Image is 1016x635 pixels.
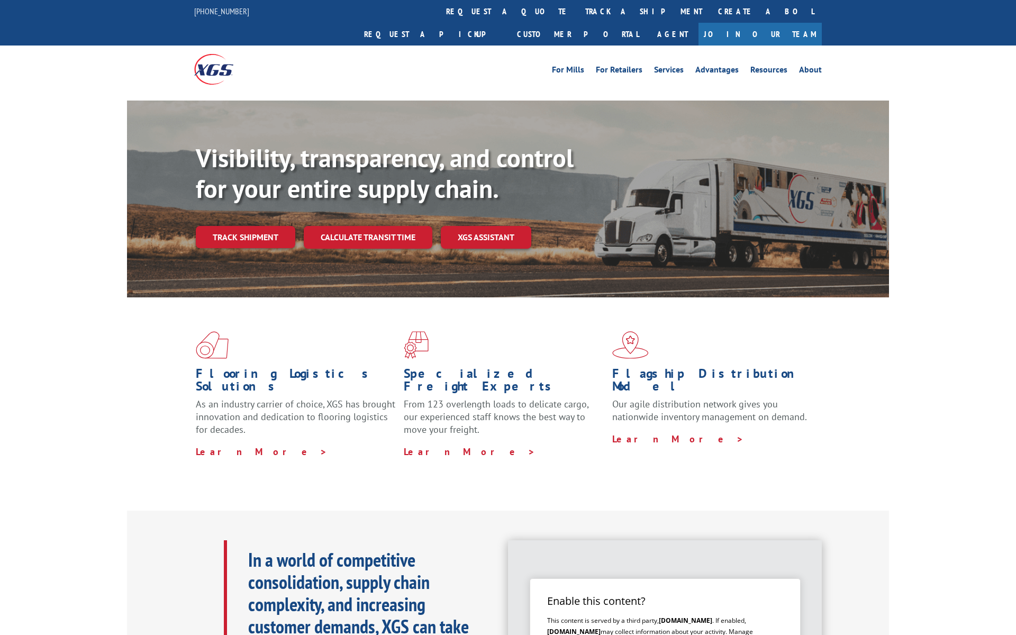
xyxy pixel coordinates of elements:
a: Track shipment [196,226,295,248]
a: [PHONE_NUMBER] [194,6,249,16]
img: xgs-icon-flagship-distribution-model-red [612,331,649,359]
span: As an industry carrier of choice, XGS has brought innovation and dedication to flooring logistics... [196,398,395,436]
a: Learn More > [612,433,744,445]
a: XGS ASSISTANT [441,226,531,249]
a: Learn More > [404,446,536,458]
a: For Mills [552,66,584,77]
img: xgs-icon-total-supply-chain-intelligence-red [196,331,229,359]
a: Resources [750,66,787,77]
a: Learn More > [196,446,328,458]
img: xgs-icon-focused-on-flooring-red [404,331,429,359]
h1: Flagship Distribution Model [612,367,812,398]
a: Calculate transit time [304,226,432,249]
a: About [799,66,822,77]
a: For Retailers [596,66,642,77]
b: Visibility, transparency, and control for your entire supply chain. [196,141,574,205]
h1: Specialized Freight Experts [404,367,604,398]
a: Agent [647,23,698,46]
span: Our agile distribution network gives you nationwide inventory management on demand. [612,398,807,423]
div: Enable this content? [547,596,783,606]
p: From 123 overlength loads to delicate cargo, our experienced staff knows the best way to move you... [404,398,604,445]
a: Join Our Team [698,23,822,46]
h1: Flooring Logistics Solutions [196,367,396,398]
a: Advantages [695,66,739,77]
a: Request a pickup [356,23,509,46]
b: [DOMAIN_NAME] [659,616,712,625]
a: Customer Portal [509,23,647,46]
a: Services [654,66,684,77]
